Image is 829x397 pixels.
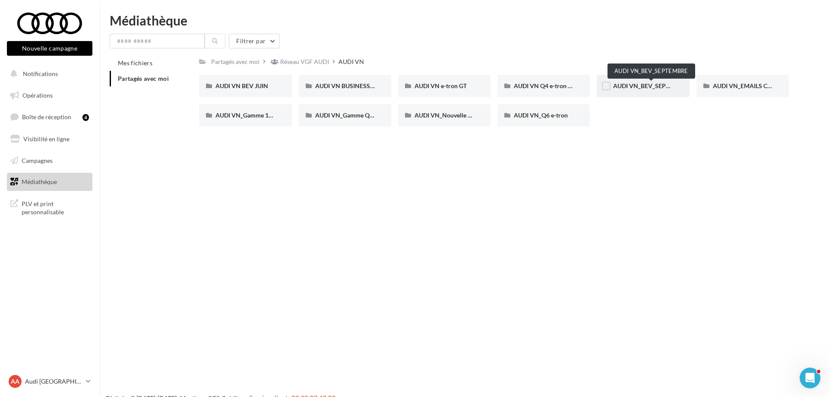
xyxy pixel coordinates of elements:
[800,368,820,388] iframe: Intercom live chat
[5,152,94,170] a: Campagnes
[315,111,391,119] span: AUDI VN_Gamme Q8 e-tron
[229,34,280,48] button: Filtrer par
[25,377,82,386] p: Audi [GEOGRAPHIC_DATA]
[118,75,169,82] span: Partagés avec moi
[215,111,309,119] span: AUDI VN_Gamme 100% électrique
[118,59,152,67] span: Mes fichiers
[211,57,259,66] div: Partagés avec moi
[82,114,89,121] div: 4
[414,82,467,89] span: AUDI VN e-tron GT
[613,82,690,89] span: AUDI VN_BEV_SEPTEMBRE
[7,41,92,56] button: Nouvelle campagne
[23,135,70,143] span: Visibilité en ligne
[22,92,53,99] span: Opérations
[414,111,494,119] span: AUDI VN_Nouvelle A6 e-tron
[215,82,268,89] span: AUDI VN BEV JUIN
[22,178,57,185] span: Médiathèque
[5,65,91,83] button: Notifications
[23,70,58,77] span: Notifications
[5,130,94,148] a: Visibilité en ligne
[315,82,408,89] span: AUDI VN BUSINESS JUIN VN JPO
[5,173,94,191] a: Médiathèque
[608,64,695,79] div: AUDI VN_BEV_SEPTEMBRE
[713,82,804,89] span: AUDI VN_EMAILS COMMANDES
[7,373,92,390] a: AA Audi [GEOGRAPHIC_DATA]
[280,57,329,66] div: Réseau VGF AUDI
[22,113,71,121] span: Boîte de réception
[22,198,89,216] span: PLV et print personnalisable
[5,86,94,105] a: Opérations
[11,377,19,386] span: AA
[5,194,94,220] a: PLV et print personnalisable
[339,57,364,66] div: AUDI VN
[514,111,568,119] span: AUDI VN_Q6 e-tron
[22,156,53,164] span: Campagnes
[5,108,94,126] a: Boîte de réception4
[110,14,819,27] div: Médiathèque
[514,82,594,89] span: AUDI VN Q4 e-tron sans offre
